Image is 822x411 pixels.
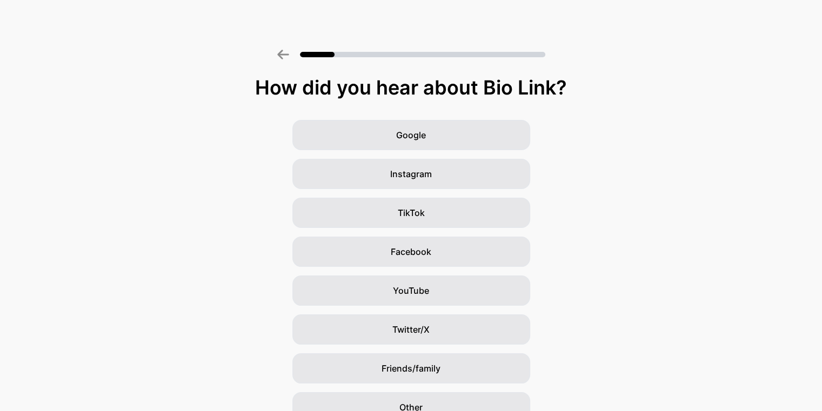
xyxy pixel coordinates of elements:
span: TikTok [398,206,425,219]
span: Twitter/X [392,323,430,336]
span: Friends/family [382,362,440,375]
div: How did you hear about Bio Link? [5,77,817,98]
span: Google [396,129,426,142]
span: YouTube [393,284,429,297]
span: Instagram [390,167,432,180]
span: Facebook [391,245,431,258]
